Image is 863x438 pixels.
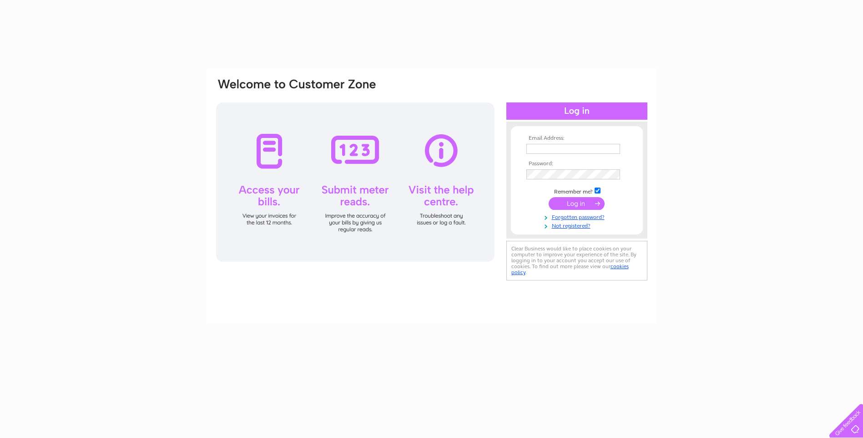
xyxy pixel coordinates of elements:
[526,212,630,221] a: Forgotten password?
[524,186,630,195] td: Remember me?
[524,135,630,142] th: Email Address:
[506,241,647,280] div: Clear Business would like to place cookies on your computer to improve your experience of the sit...
[511,263,629,275] a: cookies policy
[549,197,605,210] input: Submit
[524,161,630,167] th: Password:
[526,221,630,229] a: Not registered?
